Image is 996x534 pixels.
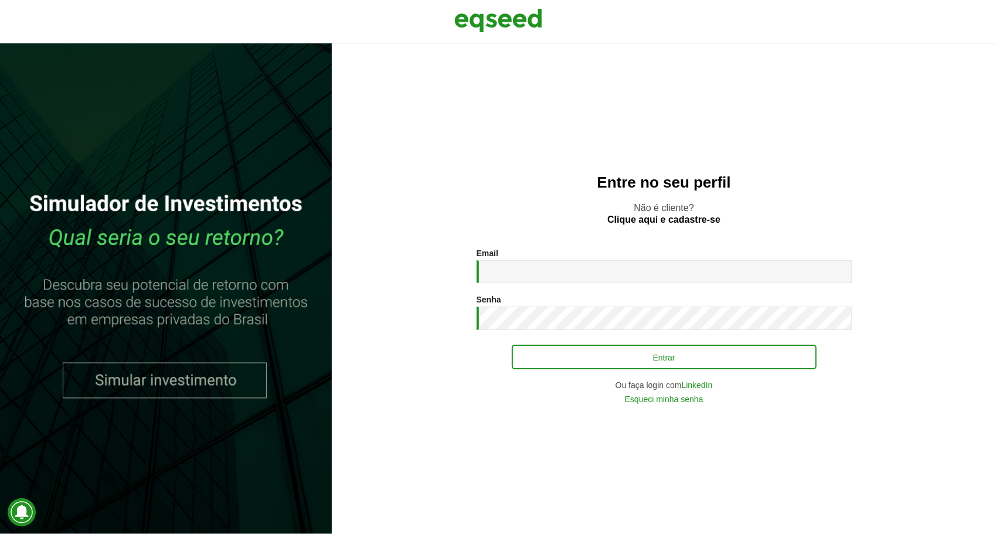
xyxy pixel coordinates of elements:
button: Entrar [512,345,817,369]
label: Email [477,249,498,257]
a: LinkedIn [682,381,713,389]
img: EqSeed Logo [454,6,542,35]
p: Não é cliente? [355,202,973,225]
a: Clique aqui e cadastre-se [607,215,720,225]
a: Esqueci minha senha [625,395,703,403]
div: Ou faça login com [477,381,852,389]
h2: Entre no seu perfil [355,174,973,191]
label: Senha [477,295,501,304]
